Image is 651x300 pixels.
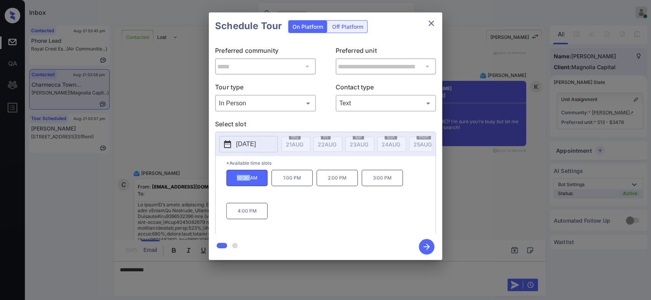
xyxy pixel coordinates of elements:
[317,170,358,186] p: 2:00 PM
[215,82,316,95] p: Tour type
[336,46,436,58] p: Preferred unit
[362,170,403,186] p: 3:00 PM
[226,170,268,186] p: 10:30 AM
[271,170,313,186] p: 1:00 PM
[236,140,256,149] p: [DATE]
[328,21,367,33] div: Off Platform
[289,21,327,33] div: On Platform
[217,97,314,110] div: In Person
[209,12,288,40] h2: Schedule Tour
[215,119,436,132] p: Select slot
[226,203,268,219] p: 4:00 PM
[219,136,278,152] button: [DATE]
[336,82,436,95] p: Contact type
[423,16,439,31] button: close
[414,237,439,257] button: btn-next
[338,97,434,110] div: Text
[226,156,436,170] p: *Available time slots
[215,46,316,58] p: Preferred community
